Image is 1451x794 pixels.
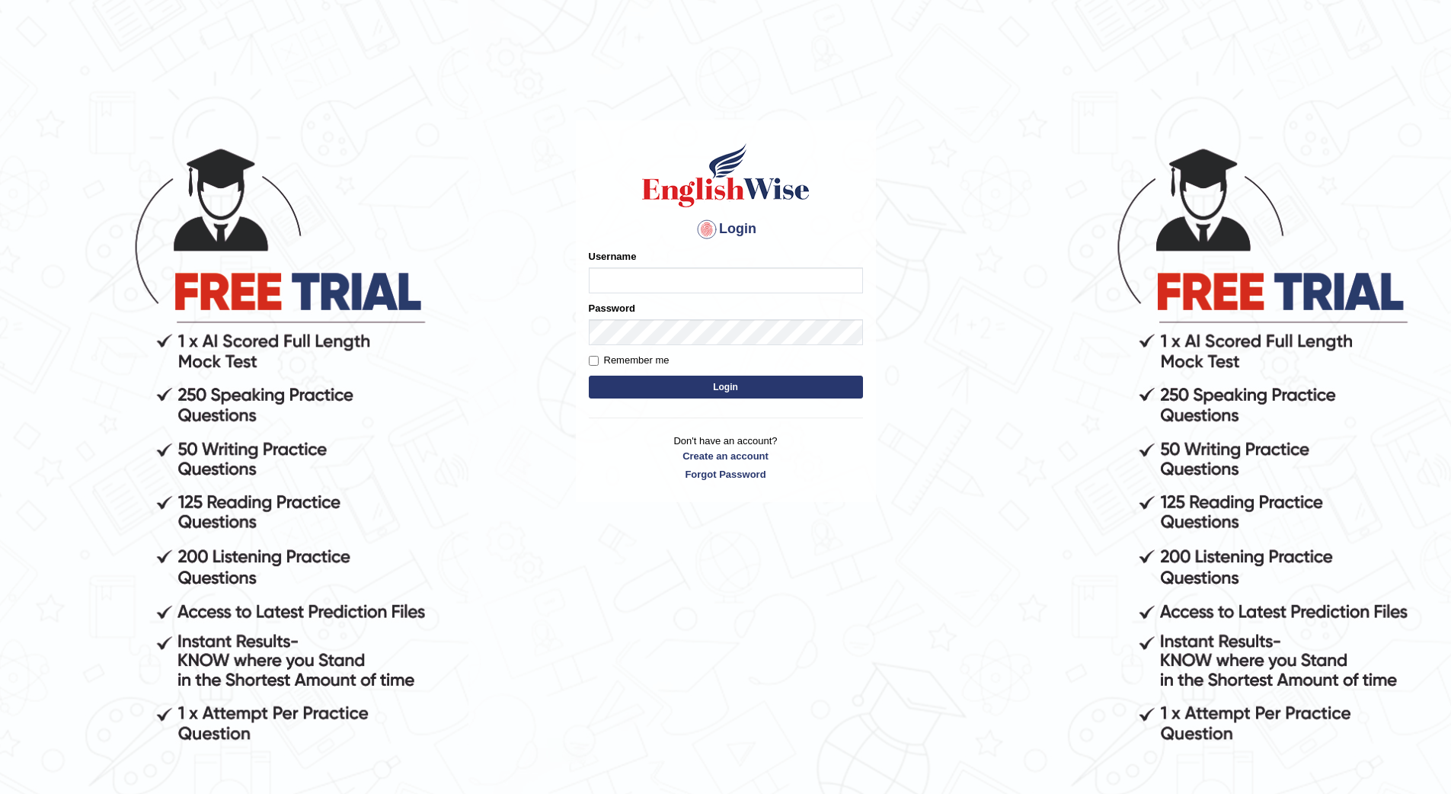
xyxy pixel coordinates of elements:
input: Remember me [589,356,599,366]
label: Remember me [589,353,670,368]
a: Forgot Password [589,467,863,482]
h4: Login [589,217,863,242]
button: Login [589,376,863,399]
img: Logo of English Wise sign in for intelligent practice with AI [639,141,813,210]
a: Create an account [589,449,863,463]
label: Username [589,249,637,264]
p: Don't have an account? [589,434,863,481]
label: Password [589,301,635,315]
